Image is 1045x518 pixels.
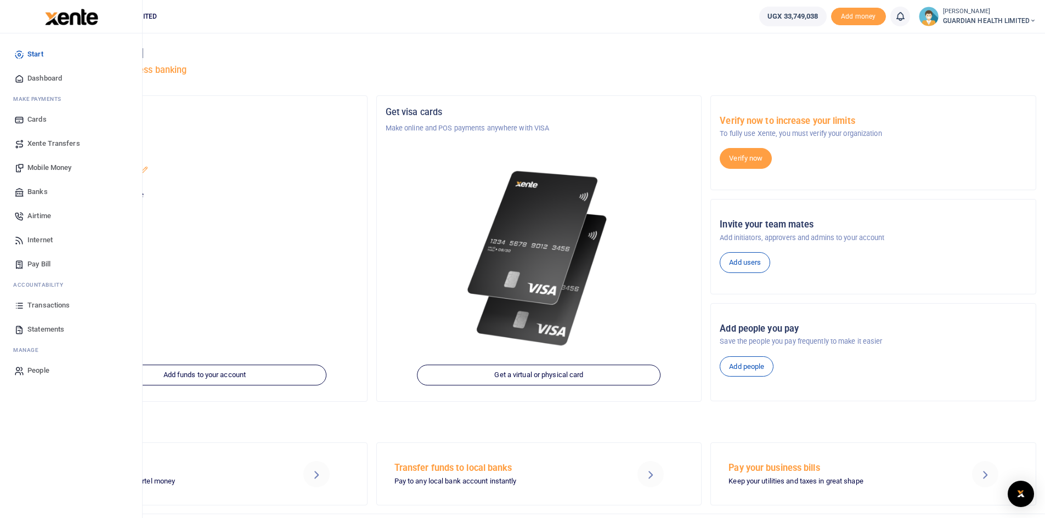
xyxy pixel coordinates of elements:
[394,463,609,474] h5: Transfer funds to local banks
[51,107,358,118] h5: Organization
[9,317,133,341] a: Statements
[27,210,51,221] span: Airtime
[417,365,661,386] a: Get a virtual or physical card
[19,346,39,354] span: anage
[27,365,49,376] span: People
[9,276,133,293] li: Ac
[9,107,133,132] a: Cards
[27,300,70,311] span: Transactions
[720,356,773,377] a: Add people
[9,204,133,228] a: Airtime
[51,123,358,134] p: GUARDIAN HEALTH LIMITED
[27,259,50,270] span: Pay Bill
[831,8,886,26] span: Add money
[21,281,63,289] span: countability
[42,47,1036,59] h4: Hello [PERSON_NAME]
[728,463,944,474] h5: Pay your business bills
[394,476,609,487] p: Pay to any local bank account instantly
[60,476,275,487] p: MTN mobile money and Airtel money
[42,416,1036,428] h4: Make a transaction
[51,203,358,214] h5: UGX 33,749,038
[462,160,616,357] img: xente-_physical_cards.png
[27,49,43,60] span: Start
[831,12,886,20] a: Add money
[376,442,702,505] a: Transfer funds to local banks Pay to any local bank account instantly
[83,365,326,386] a: Add funds to your account
[755,7,831,26] li: Wallet ballance
[720,252,770,273] a: Add users
[710,442,1036,505] a: Pay your business bills Keep your utilities and taxes in great shape
[386,107,693,118] h5: Get visa cards
[19,95,61,103] span: ake Payments
[943,16,1036,26] span: GUARDIAN HEALTH LIMITED
[27,324,64,335] span: Statements
[60,463,275,474] h5: Send Mobile Money
[9,66,133,90] a: Dashboard
[27,162,71,173] span: Mobile Money
[51,190,358,201] p: Your current account balance
[9,180,133,204] a: Banks
[42,442,368,505] a: Send Mobile Money MTN mobile money and Airtel money
[720,336,1027,347] p: Save the people you pay frequently to make it easier
[42,65,1036,76] h5: Welcome to better business banking
[9,156,133,180] a: Mobile Money
[767,11,818,22] span: UGX 33,749,038
[720,232,1027,243] p: Add initiators, approvers and admins to your account
[1008,481,1034,507] div: Open Intercom Messenger
[51,166,358,177] p: GUARDIAN HEALTH LIMITED
[27,114,47,125] span: Cards
[27,73,62,84] span: Dashboard
[9,90,133,107] li: M
[51,149,358,160] h5: Account
[919,7,1036,26] a: profile-user [PERSON_NAME] GUARDIAN HEALTH LIMITED
[720,219,1027,230] h5: Invite your team mates
[9,252,133,276] a: Pay Bill
[720,116,1027,127] h5: Verify now to increase your limits
[386,123,693,134] p: Make online and POS payments anywhere with VISA
[9,228,133,252] a: Internet
[44,12,98,20] a: logo-small logo-large logo-large
[943,7,1036,16] small: [PERSON_NAME]
[27,186,48,197] span: Banks
[919,7,939,26] img: profile-user
[831,8,886,26] li: Toup your wallet
[27,235,53,246] span: Internet
[728,476,944,487] p: Keep your utilities and taxes in great shape
[9,293,133,317] a: Transactions
[45,9,98,25] img: logo-large
[720,128,1027,139] p: To fully use Xente, you must verify your organization
[9,358,133,383] a: People
[9,132,133,156] a: Xente Transfers
[27,138,80,149] span: Xente Transfers
[9,341,133,358] li: M
[720,148,772,169] a: Verify now
[759,7,826,26] a: UGX 33,749,038
[9,42,133,66] a: Start
[720,323,1027,334] h5: Add people you pay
